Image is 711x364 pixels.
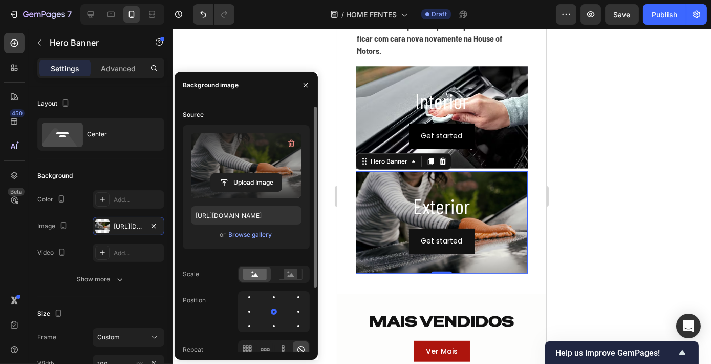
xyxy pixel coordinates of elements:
[18,143,190,245] div: Background Image
[614,10,631,19] span: Save
[27,163,182,192] h2: Exterior
[341,9,344,20] span: /
[676,314,701,338] div: Open Intercom Messenger
[37,193,68,207] div: Color
[67,8,72,21] p: 7
[93,328,164,347] button: Custom
[10,109,25,117] div: 450
[72,200,138,225] button: Get started
[31,281,178,306] h2: MAIS VENDIDOS
[183,80,239,90] div: Background image
[337,29,546,364] iframe: Design area
[4,4,76,25] button: 7
[555,347,688,359] button: Show survey - Help us improve GemPages!
[51,63,79,74] p: Settings
[193,4,234,25] div: Undo/Redo
[643,4,686,25] button: Publish
[432,10,447,19] span: Draft
[210,173,282,192] button: Upload Image
[183,345,203,354] div: Repeat
[114,249,162,258] div: Add...
[114,195,162,205] div: Add...
[346,9,397,20] span: HOME FENTES
[37,307,64,321] div: Size
[87,123,149,146] div: Center
[37,333,56,342] label: Frame
[72,95,138,120] button: Get started
[89,317,120,328] span: Ver Mais
[37,171,73,180] div: Background
[84,206,125,219] div: Get started
[27,57,182,87] h2: Interior
[37,246,68,260] div: Video
[84,101,125,114] div: Get started
[555,348,676,358] span: Help us improve GemPages!
[605,4,639,25] button: Save
[229,230,272,239] div: Browse gallery
[8,188,25,196] div: Beta
[101,63,136,74] p: Advanced
[652,9,677,20] div: Publish
[76,312,133,333] button: <p><span style="color:#FFFFFF;">Ver Mais</span></p>
[18,37,190,140] div: Background Image
[228,230,273,240] button: Browse gallery
[114,222,143,231] div: [URL][DOMAIN_NAME]
[77,274,125,285] div: Show more
[183,296,206,305] div: Position
[37,219,70,233] div: Image
[183,110,204,119] div: Source
[37,97,72,111] div: Layout
[31,128,72,137] div: Hero Banner
[191,206,301,225] input: https://example.com/image.jpg
[220,229,226,241] span: or
[183,270,199,279] div: Scale
[50,36,137,49] p: Hero Banner
[37,270,164,289] button: Show more
[97,333,120,342] span: Custom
